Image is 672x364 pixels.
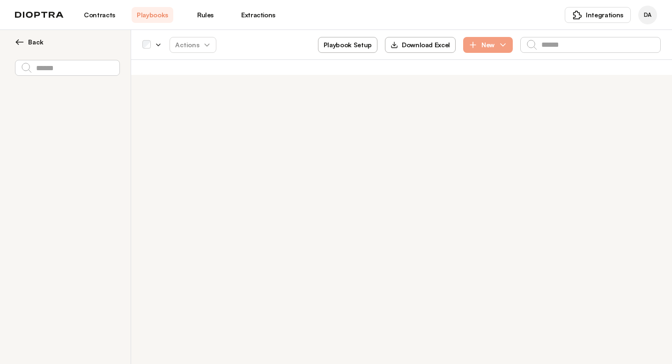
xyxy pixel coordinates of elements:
[586,10,623,20] span: Integrations
[79,7,120,23] a: Contracts
[15,37,24,47] img: left arrow
[170,37,216,53] button: Actions
[565,7,631,23] button: Integrations
[132,7,173,23] a: Playbooks
[168,36,218,53] span: Actions
[644,11,651,19] span: DA
[573,10,582,20] img: puzzle
[15,12,64,18] img: logo
[385,37,456,53] button: Download Excel
[15,37,119,47] button: Back
[638,6,657,24] div: Dioptra Agent
[318,37,377,53] button: Playbook Setup
[185,7,226,23] a: Rules
[28,37,44,47] span: Back
[237,7,279,23] a: Extractions
[142,41,151,49] div: Select all
[463,37,513,53] button: New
